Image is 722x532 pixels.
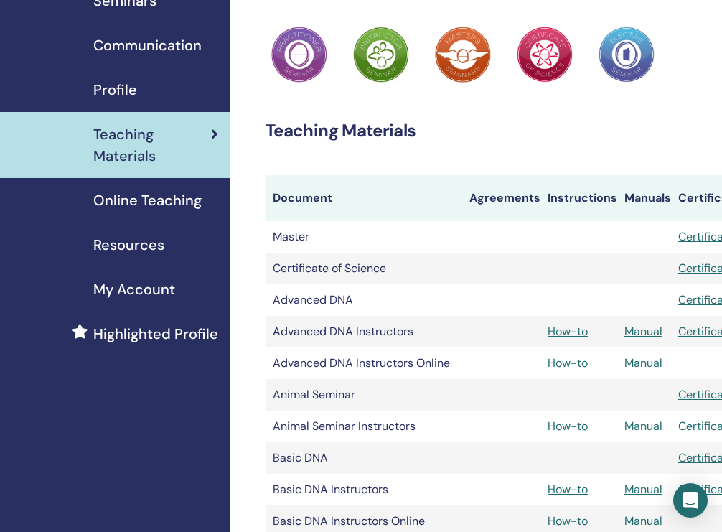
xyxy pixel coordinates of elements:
th: Agreements [462,175,540,221]
a: How-to [548,355,588,370]
span: Communication [93,34,202,56]
td: Basic DNA [266,442,462,474]
td: Animal Seminar [266,379,462,411]
img: Practitioner [517,27,573,83]
div: Open Intercom Messenger [673,483,708,518]
a: Manual [624,419,662,434]
a: Manual [624,324,662,339]
a: Manual [624,482,662,497]
span: Highlighted Profile [93,323,218,345]
td: Advanced DNA [266,284,462,316]
img: Practitioner [353,27,409,83]
td: Advanced DNA Instructors Online [266,347,462,379]
th: Manuals [617,175,671,221]
a: Manual [624,355,662,370]
th: Instructions [540,175,617,221]
span: Profile [93,79,137,101]
td: Master [266,221,462,253]
td: Animal Seminar Instructors [266,411,462,442]
td: Advanced DNA Instructors [266,316,462,347]
img: Practitioner [271,27,327,83]
span: My Account [93,279,175,300]
img: Practitioner [435,27,491,83]
span: Resources [93,234,164,256]
td: Basic DNA Instructors [266,474,462,505]
a: How-to [548,482,588,497]
td: Certificate of Science [266,253,462,284]
span: Teaching Materials [93,123,211,167]
th: Document [266,175,462,221]
span: Online Teaching [93,190,202,211]
a: How-to [548,324,588,339]
a: Manual [624,513,662,528]
a: How-to [548,513,588,528]
img: Practitioner [599,27,655,83]
a: How-to [548,419,588,434]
